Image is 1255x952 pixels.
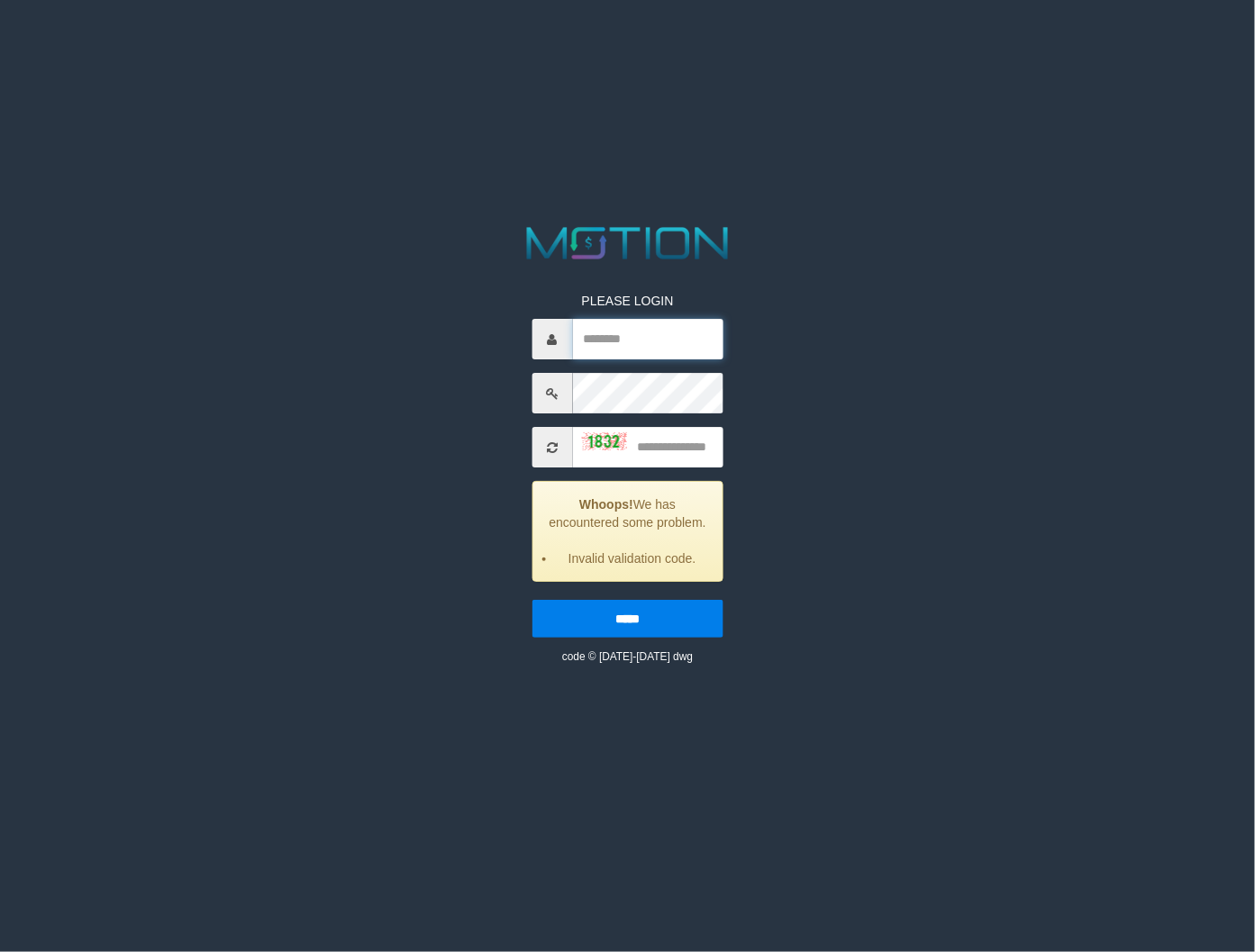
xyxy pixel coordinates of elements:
[532,292,723,310] p: PLEASE LOGIN
[532,481,723,582] div: We has encountered some problem.
[555,549,708,567] li: Invalid validation code.
[579,497,633,512] strong: Whoops!
[518,222,738,265] img: MOTION_logo.png
[562,650,693,663] small: code © [DATE]-[DATE] dwg
[581,432,626,450] img: captcha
